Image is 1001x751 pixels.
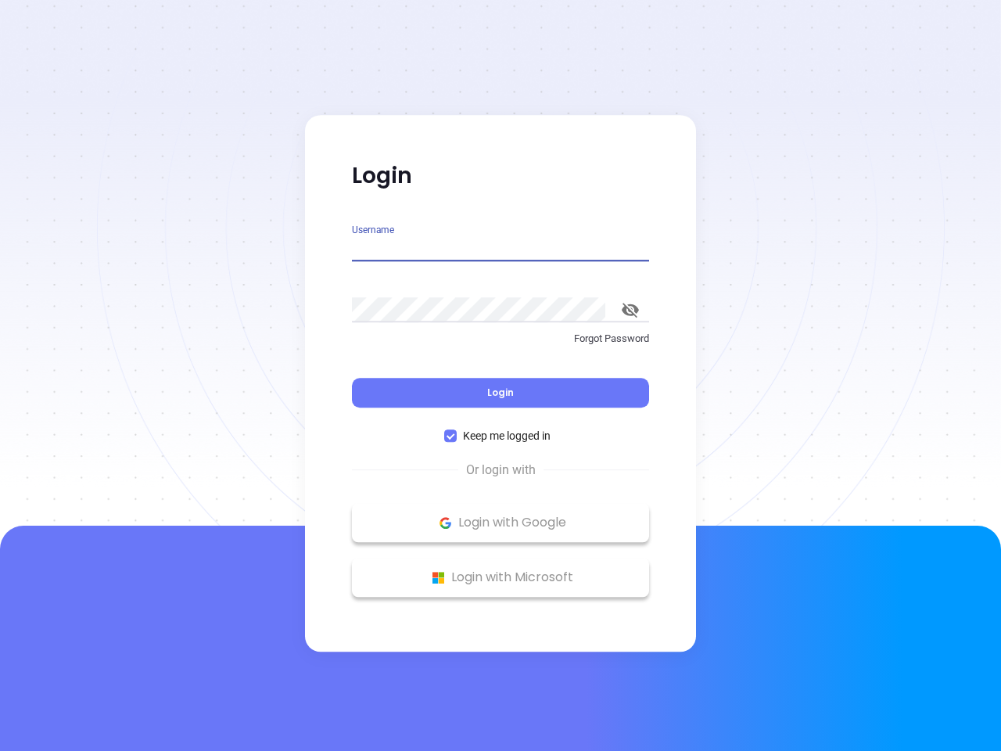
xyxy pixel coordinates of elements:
[458,461,544,480] span: Or login with
[352,558,649,597] button: Microsoft Logo Login with Microsoft
[352,162,649,190] p: Login
[612,291,649,329] button: toggle password visibility
[352,331,649,347] p: Forgot Password
[352,503,649,542] button: Google Logo Login with Google
[487,386,514,399] span: Login
[429,568,448,588] img: Microsoft Logo
[360,566,641,589] p: Login with Microsoft
[352,225,394,235] label: Username
[436,513,455,533] img: Google Logo
[352,378,649,408] button: Login
[360,511,641,534] p: Login with Google
[457,427,557,444] span: Keep me logged in
[352,331,649,359] a: Forgot Password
